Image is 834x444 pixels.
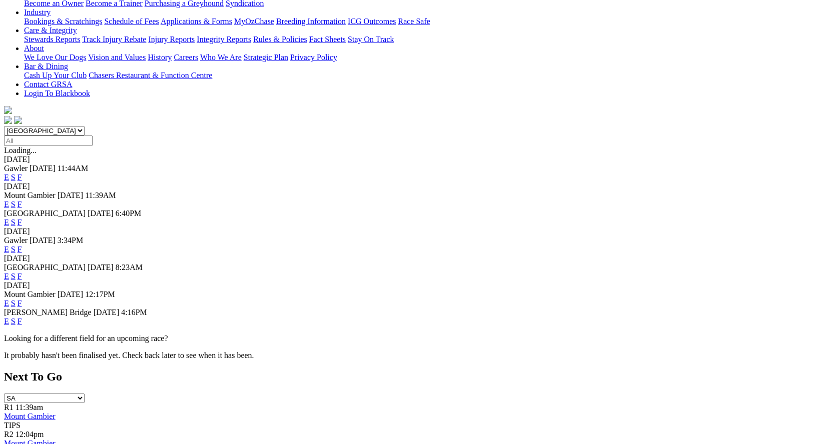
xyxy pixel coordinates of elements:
a: E [4,245,9,253]
span: [GEOGRAPHIC_DATA] [4,209,86,217]
span: 11:39am [16,403,43,411]
a: Privacy Policy [290,53,337,61]
span: R1 [4,403,14,411]
a: S [11,200,16,208]
a: S [11,218,16,226]
div: About [24,53,830,62]
span: [PERSON_NAME] Bridge [4,308,92,316]
div: Industry [24,17,830,26]
a: History [148,53,172,61]
span: [DATE] [88,209,114,217]
span: TIPS [4,421,21,429]
a: F [18,317,22,325]
span: R2 [4,430,14,438]
a: Stay On Track [348,35,394,43]
a: E [4,200,9,208]
a: Fact Sheets [309,35,346,43]
a: ICG Outcomes [348,17,396,25]
a: Vision and Values [88,53,146,61]
span: 3:34PM [58,236,84,244]
a: Track Injury Rebate [82,35,146,43]
div: [DATE] [4,254,830,263]
a: F [18,272,22,280]
a: Industry [24,8,51,16]
partial: It probably hasn't been finalised yet. Check back later to see when it has been. [4,351,254,359]
span: Mount Gambier [4,290,56,298]
a: S [11,173,16,181]
a: Bookings & Scratchings [24,17,102,25]
div: [DATE] [4,281,830,290]
div: Bar & Dining [24,71,830,80]
div: [DATE] [4,155,830,164]
span: 11:39AM [85,191,116,199]
a: Chasers Restaurant & Function Centre [89,71,212,79]
a: Who We Are [200,53,242,61]
a: MyOzChase [234,17,274,25]
a: S [11,317,16,325]
span: [DATE] [30,164,56,172]
span: [DATE] [88,263,114,271]
a: Rules & Policies [253,35,307,43]
img: logo-grsa-white.png [4,106,12,114]
span: Gawler [4,164,28,172]
a: Race Safe [398,17,430,25]
span: [DATE] [94,308,120,316]
span: Loading... [4,146,37,154]
a: E [4,317,9,325]
a: S [11,299,16,307]
a: S [11,272,16,280]
span: 8:23AM [116,263,143,271]
a: F [18,200,22,208]
a: E [4,272,9,280]
span: 12:04pm [16,430,44,438]
div: [DATE] [4,182,830,191]
div: [DATE] [4,227,830,236]
a: Breeding Information [276,17,346,25]
a: Mount Gambier [4,412,56,420]
span: Mount Gambier [4,191,56,199]
img: facebook.svg [4,116,12,124]
a: Applications & Forms [161,17,232,25]
img: twitter.svg [14,116,22,124]
a: Login To Blackbook [24,89,90,97]
a: Care & Integrity [24,26,77,34]
span: 11:44AM [58,164,89,172]
a: Strategic Plan [244,53,288,61]
span: [DATE] [30,236,56,244]
a: E [4,218,9,226]
a: Cash Up Your Club [24,71,87,79]
h2: Next To Go [4,370,830,383]
span: [DATE] [58,290,84,298]
a: F [18,245,22,253]
a: Injury Reports [148,35,195,43]
span: 12:17PM [85,290,115,298]
a: Careers [174,53,198,61]
a: About [24,44,44,52]
p: Looking for a different field for an upcoming race? [4,334,830,343]
span: Gawler [4,236,28,244]
a: F [18,218,22,226]
a: Stewards Reports [24,35,80,43]
a: E [4,299,9,307]
input: Select date [4,135,93,146]
a: Bar & Dining [24,62,68,70]
a: We Love Our Dogs [24,53,86,61]
a: E [4,173,9,181]
span: [DATE] [58,191,84,199]
a: F [18,173,22,181]
span: 4:16PM [121,308,147,316]
a: Integrity Reports [197,35,251,43]
div: Care & Integrity [24,35,830,44]
a: S [11,245,16,253]
span: [GEOGRAPHIC_DATA] [4,263,86,271]
a: F [18,299,22,307]
a: Schedule of Fees [104,17,159,25]
a: Contact GRSA [24,80,72,88]
span: 6:40PM [116,209,142,217]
